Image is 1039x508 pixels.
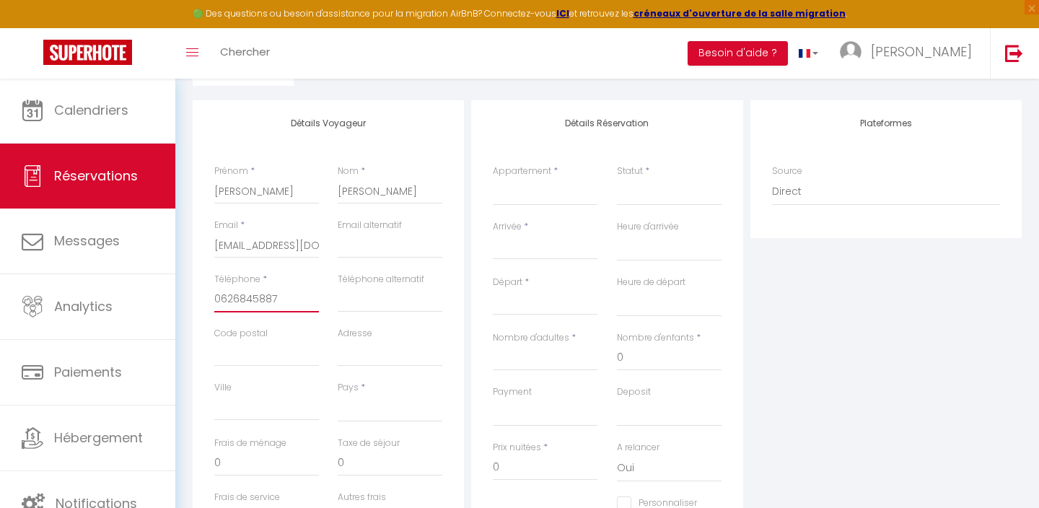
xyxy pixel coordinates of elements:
[617,276,685,289] label: Heure de départ
[209,28,281,79] a: Chercher
[54,429,143,447] span: Hébergement
[220,44,270,59] span: Chercher
[43,40,132,65] img: Super Booking
[556,7,569,19] a: ICI
[493,220,522,234] label: Arrivée
[772,118,1000,128] h4: Plateformes
[214,165,248,178] label: Prénom
[214,273,260,286] label: Téléphone
[688,41,788,66] button: Besoin d'aide ?
[493,118,721,128] h4: Détails Réservation
[1005,44,1023,62] img: logout
[772,165,802,178] label: Source
[338,491,386,504] label: Autres frais
[338,327,372,341] label: Adresse
[54,101,128,119] span: Calendriers
[54,167,138,185] span: Réservations
[493,165,551,178] label: Appartement
[617,165,643,178] label: Statut
[54,297,113,315] span: Analytics
[493,276,522,289] label: Départ
[617,441,659,455] label: A relancer
[840,41,862,63] img: ...
[493,331,569,345] label: Nombre d'adultes
[338,273,424,286] label: Téléphone alternatif
[634,7,846,19] a: créneaux d'ouverture de la salle migration
[617,331,694,345] label: Nombre d'enfants
[54,232,120,250] span: Messages
[617,385,651,399] label: Deposit
[214,219,238,232] label: Email
[829,28,990,79] a: ... [PERSON_NAME]
[338,219,402,232] label: Email alternatif
[214,437,286,450] label: Frais de ménage
[338,437,400,450] label: Taxe de séjour
[12,6,55,49] button: Ouvrir le widget de chat LiveChat
[338,381,359,395] label: Pays
[214,327,268,341] label: Code postal
[617,220,679,234] label: Heure d'arrivée
[214,381,232,395] label: Ville
[214,491,280,504] label: Frais de service
[871,43,972,61] span: [PERSON_NAME]
[214,118,442,128] h4: Détails Voyageur
[493,441,541,455] label: Prix nuitées
[54,363,122,381] span: Paiements
[493,385,532,399] label: Payment
[338,165,359,178] label: Nom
